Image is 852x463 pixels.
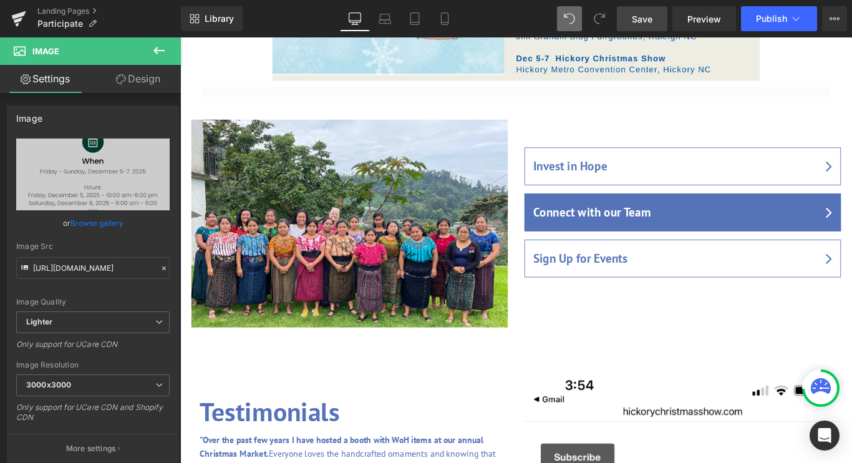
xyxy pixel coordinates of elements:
[741,6,817,31] button: Publish
[430,6,460,31] a: Mobile
[370,6,400,31] a: Laptop
[37,6,181,16] a: Landing Pages
[557,6,582,31] button: Undo
[16,361,170,369] div: Image Resolution
[7,434,178,463] button: More settings
[93,65,183,93] a: Design
[672,6,736,31] a: Preview
[397,187,528,205] a: Connect with our Team
[181,6,243,31] a: New Library
[822,6,847,31] button: More
[397,135,480,153] a: Invest in Hope
[66,443,116,454] p: More settings
[587,6,612,31] button: Redo
[16,298,170,306] div: Image Quality
[37,19,83,29] span: Participate
[632,12,652,26] span: Save
[22,397,359,444] h2: Testimonials
[16,106,42,124] div: Image
[340,6,370,31] a: Desktop
[16,242,170,251] div: Image Src
[687,12,721,26] span: Preview
[397,239,503,256] a: Sign Up for Events
[205,13,234,24] span: Library
[756,14,787,24] span: Publish
[400,6,430,31] a: Tablet
[16,339,170,358] div: Only support for UCare CDN
[32,46,59,56] span: Image
[810,421,840,451] div: Open Intercom Messenger
[26,380,71,389] b: 3000x3000
[16,402,170,431] div: Only support for UCare CDN and Shopify CDN
[26,317,52,326] b: Lighter
[16,257,170,279] input: Link
[16,217,170,230] div: or
[70,212,123,234] a: Browse gallery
